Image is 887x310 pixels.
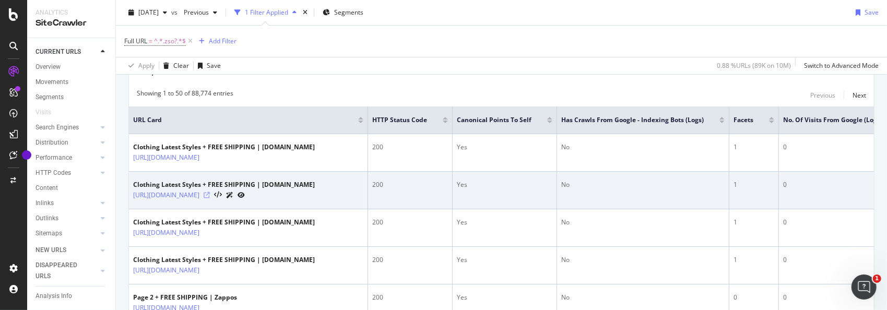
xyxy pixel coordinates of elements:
div: 200 [372,218,448,227]
div: Yes [457,293,552,302]
button: Segments [318,4,368,21]
div: 1 [734,142,774,152]
a: Performance [36,152,98,163]
a: [URL][DOMAIN_NAME] [133,228,199,238]
div: 200 [372,293,448,302]
div: No [561,218,725,227]
div: Clothing Latest Styles + FREE SHIPPING | [DOMAIN_NAME] [133,142,315,152]
span: HTTP Status Code [372,115,427,125]
div: DISAPPEARED URLS [36,260,88,282]
a: Visits [36,107,62,118]
a: [URL][DOMAIN_NAME] [133,152,199,163]
a: NEW URLS [36,245,98,256]
span: 1 [873,275,881,283]
a: [URL][DOMAIN_NAME] [133,265,199,276]
div: 0 [734,293,774,302]
a: CURRENT URLS [36,46,98,57]
div: Analytics [36,8,107,17]
span: = [149,37,152,45]
a: Content [36,183,108,194]
div: Search Engines [36,122,79,133]
button: Previous [810,89,835,101]
a: Sitemaps [36,228,98,239]
div: 1 [734,255,774,265]
a: HTTP Codes [36,168,98,178]
div: Sitemaps [36,228,62,239]
span: vs [171,8,180,17]
a: URL Inspection [238,189,245,200]
div: Analysis Info [36,291,72,302]
span: facets [734,115,753,125]
span: ^.*.zso?.*$ [154,34,186,49]
button: [DATE] [124,4,171,21]
a: Distribution [36,137,98,148]
div: Movements [36,77,68,88]
div: 1 [734,218,774,227]
div: Showing 1 to 50 of 88,774 entries [137,89,233,101]
a: Movements [36,77,108,88]
button: Clear [159,57,189,74]
a: [URL][DOMAIN_NAME] [133,190,199,200]
div: Tooltip anchor [22,150,31,160]
div: No [561,142,725,152]
button: Next [853,89,866,101]
div: HTTP Codes [36,168,71,178]
div: Yes [457,255,552,265]
div: Clothing Latest Styles + FREE SHIPPING | [DOMAIN_NAME] [133,180,315,189]
div: Apply [138,61,155,70]
div: times [301,7,310,18]
div: Previous [810,91,835,100]
div: Next [853,91,866,100]
div: Save [207,61,221,70]
div: Segments [36,92,64,103]
div: 200 [372,142,448,152]
button: 1 Filter Applied [230,4,301,21]
span: Segments [334,8,363,17]
div: Switch to Advanced Mode [804,61,879,70]
button: Switch to Advanced Mode [800,57,879,74]
button: Save [851,4,879,21]
div: 200 [372,180,448,189]
div: Content [36,183,58,194]
div: NEW URLS [36,245,66,256]
span: 2025 Aug. 18th [138,8,159,17]
div: No [561,293,725,302]
a: Overview [36,62,108,73]
div: 1 Filter Applied [245,8,288,17]
a: Segments [36,92,108,103]
div: Add Filter [209,37,236,45]
div: Inlinks [36,198,54,209]
button: View HTML Source [214,192,222,199]
div: SiteCrawler [36,17,107,29]
div: Page 2 + FREE SHIPPING | Zappos [133,293,245,302]
span: Previous [180,8,209,17]
iframe: Intercom live chat [851,275,877,300]
a: Visit Online Page [204,192,210,198]
div: Yes [457,180,552,189]
span: URL Card [133,115,356,125]
div: No [561,255,725,265]
div: Distribution [36,137,68,148]
a: Outlinks [36,213,98,224]
div: Overview [36,62,61,73]
div: Clothing Latest Styles + FREE SHIPPING | [DOMAIN_NAME] [133,218,315,227]
div: Clothing Latest Styles + FREE SHIPPING | [DOMAIN_NAME] [133,255,315,265]
a: DISAPPEARED URLS [36,260,98,282]
button: Add Filter [195,35,236,47]
span: Full URL [124,37,147,45]
span: No. of Visits from Google (Logs) [783,115,882,125]
div: Yes [457,218,552,227]
div: Outlinks [36,213,58,224]
div: CURRENT URLS [36,46,81,57]
div: Performance [36,152,72,163]
div: 200 [372,255,448,265]
div: Clear [173,61,189,70]
a: Analysis Info [36,291,108,302]
div: 0.88 % URLs ( 89K on 10M ) [717,61,791,70]
a: Inlinks [36,198,98,209]
div: No [561,180,725,189]
button: Previous [180,4,221,21]
span: Canonical Points to Self [457,115,531,125]
div: Save [865,8,879,17]
div: 1 [734,180,774,189]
